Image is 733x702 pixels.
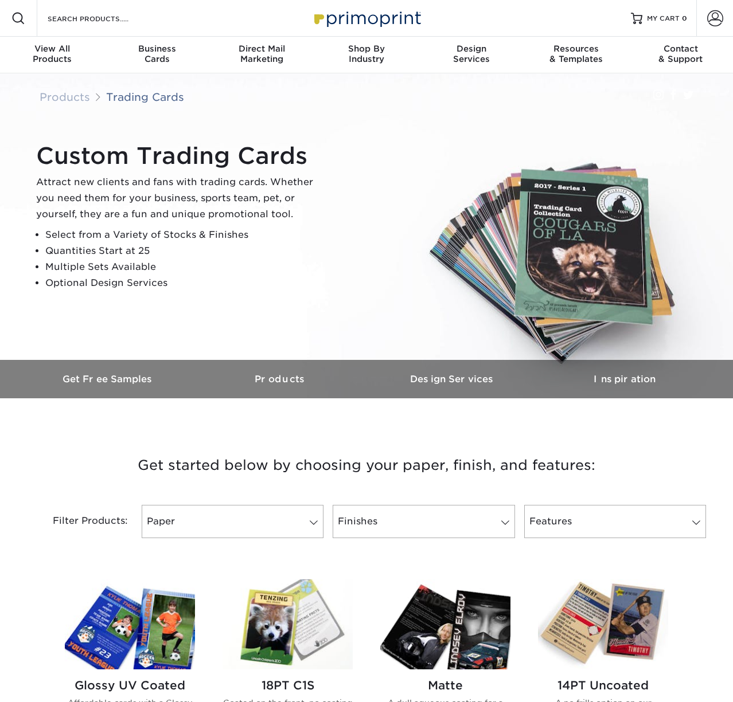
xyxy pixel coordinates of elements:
h3: Inspiration [539,374,711,385]
div: Filter Products: [22,505,137,538]
a: Finishes [333,505,514,538]
div: Marketing [209,44,314,64]
li: Multiple Sets Available [45,259,323,275]
div: & Support [628,44,733,64]
a: Paper [142,505,323,538]
p: Attract new clients and fans with trading cards. Whether you need them for your business, sports ... [36,174,323,222]
a: Inspiration [539,360,711,398]
input: SEARCH PRODUCTS..... [46,11,158,25]
div: Services [419,44,524,64]
a: Products [40,91,90,103]
div: & Templates [524,44,629,64]
img: Primoprint [309,6,424,30]
a: Resources& Templates [524,37,629,73]
span: Contact [628,44,733,54]
span: MY CART [647,14,680,23]
li: Select from a Variety of Stocks & Finishes [45,227,323,243]
h3: Products [194,374,366,385]
h2: Glossy UV Coated [65,679,195,692]
h2: Matte [380,679,510,692]
a: Contact& Support [628,37,733,73]
h3: Get started below by choosing your paper, finish, and features: [31,440,702,491]
span: Design [419,44,524,54]
img: 18PT C1S Trading Cards [223,579,353,669]
h2: 14PT Uncoated [538,679,668,692]
img: Matte Trading Cards [380,579,510,669]
span: Business [105,44,210,54]
a: Products [194,360,366,398]
a: Get Free Samples [22,360,194,398]
a: BusinessCards [105,37,210,73]
h2: 18PT C1S [223,679,353,692]
span: Resources [524,44,629,54]
li: Optional Design Services [45,275,323,291]
a: Shop ByIndustry [314,37,419,73]
a: Design Services [366,360,539,398]
span: 0 [682,14,687,22]
a: Trading Cards [106,91,184,103]
span: Shop By [314,44,419,54]
h3: Design Services [366,374,539,385]
a: Direct MailMarketing [209,37,314,73]
a: Features [524,505,706,538]
a: DesignServices [419,37,524,73]
span: Direct Mail [209,44,314,54]
h1: Custom Trading Cards [36,142,323,170]
div: Industry [314,44,419,64]
h3: Get Free Samples [22,374,194,385]
img: 14PT Uncoated Trading Cards [538,579,668,669]
li: Quantities Start at 25 [45,243,323,259]
img: Glossy UV Coated Trading Cards [65,579,195,669]
div: Cards [105,44,210,64]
